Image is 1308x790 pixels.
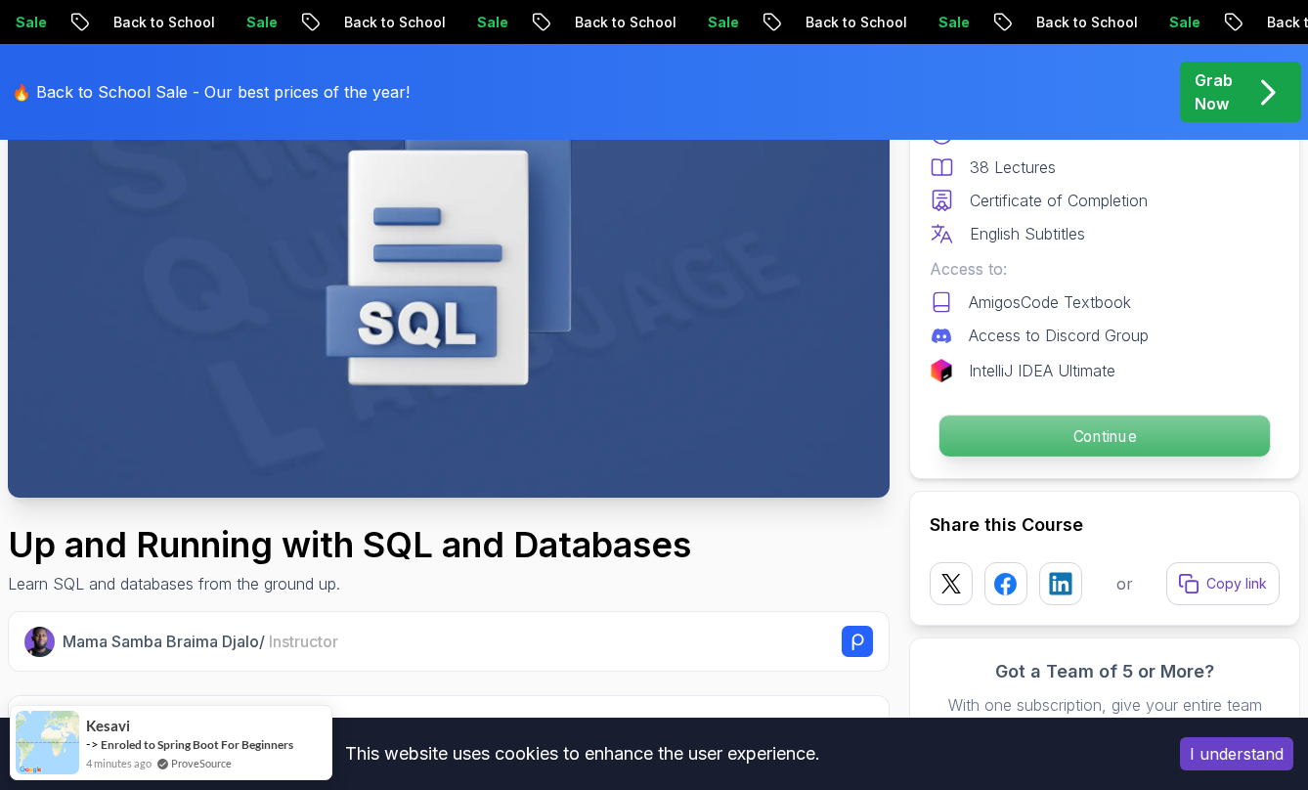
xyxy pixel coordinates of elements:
[557,13,690,32] p: Back to School
[930,359,953,382] img: jetbrains logo
[8,2,890,498] img: up-and-running-with-sql_thumbnail
[8,525,691,564] h1: Up and Running with SQL and Databases
[1116,572,1133,595] p: or
[86,718,130,734] span: kesavi
[969,290,1131,314] p: AmigosCode Textbook
[1180,737,1293,770] button: Accept cookies
[930,257,1280,281] p: Access to:
[8,572,691,595] p: Learn SQL and databases from the ground up.
[970,189,1148,212] p: Certificate of Completion
[229,13,291,32] p: Sale
[86,755,152,771] span: 4 minutes ago
[96,13,229,32] p: Back to School
[970,222,1085,245] p: English Subtitles
[939,416,1270,457] p: Continue
[86,736,99,752] span: ->
[788,13,921,32] p: Back to School
[101,736,293,753] a: Enroled to Spring Boot For Beginners
[1206,574,1267,593] p: Copy link
[930,693,1280,740] p: With one subscription, give your entire team access to all courses and features.
[921,13,983,32] p: Sale
[930,511,1280,539] h2: Share this Course
[12,80,410,104] p: 🔥 Back to School Sale - Our best prices of the year!
[1152,13,1214,32] p: Sale
[63,630,338,653] p: Mama Samba Braima Djalo /
[171,755,232,771] a: ProveSource
[969,359,1115,382] p: IntelliJ IDEA Ultimate
[327,13,459,32] p: Back to School
[1195,68,1233,115] p: Grab Now
[269,632,338,651] span: Instructor
[459,13,522,32] p: Sale
[690,13,753,32] p: Sale
[930,658,1280,685] h3: Got a Team of 5 or More?
[969,324,1149,347] p: Access to Discord Group
[1019,13,1152,32] p: Back to School
[1166,562,1280,605] button: Copy link
[24,627,55,657] img: Nelson Djalo
[16,711,79,774] img: provesource social proof notification image
[970,155,1056,179] p: 38 Lectures
[938,415,1271,458] button: Continue
[15,732,1151,775] div: This website uses cookies to enhance the user experience.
